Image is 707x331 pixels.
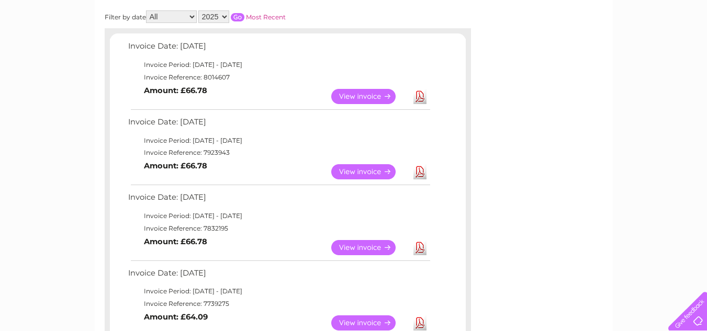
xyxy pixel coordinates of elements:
a: Most Recent [246,13,286,21]
a: View [331,240,408,255]
a: Download [413,315,427,330]
td: Invoice Reference: 7739275 [126,298,432,310]
td: Invoice Date: [DATE] [126,266,432,286]
a: Download [413,240,427,255]
td: Invoice Period: [DATE] - [DATE] [126,210,432,222]
td: Invoice Period: [DATE] - [DATE] [126,59,432,71]
div: Filter by date [105,10,379,23]
td: Invoice Date: [DATE] [126,39,432,59]
a: Blog [616,44,631,52]
a: View [331,164,408,179]
a: Telecoms [578,44,610,52]
a: View [331,315,408,330]
a: View [331,89,408,104]
b: Amount: £66.78 [144,86,207,95]
b: Amount: £66.78 [144,237,207,246]
td: Invoice Reference: 7923943 [126,146,432,159]
b: Amount: £66.78 [144,161,207,170]
a: 0333 014 3131 [510,5,582,18]
a: Energy [549,44,572,52]
a: Download [413,89,427,104]
td: Invoice Period: [DATE] - [DATE] [126,134,432,147]
div: Clear Business is a trading name of Verastar Limited (registered in [GEOGRAPHIC_DATA] No. 3667643... [107,6,601,51]
td: Invoice Period: [DATE] - [DATE] [126,285,432,298]
a: Water [523,44,543,52]
td: Invoice Reference: 7832195 [126,222,432,235]
a: Contact [637,44,663,52]
td: Invoice Reference: 8014607 [126,71,432,84]
a: Log out [672,44,697,52]
a: Download [413,164,427,179]
td: Invoice Date: [DATE] [126,115,432,134]
td: Invoice Date: [DATE] [126,190,432,210]
img: logo.png [25,27,78,59]
b: Amount: £64.09 [144,312,208,322]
